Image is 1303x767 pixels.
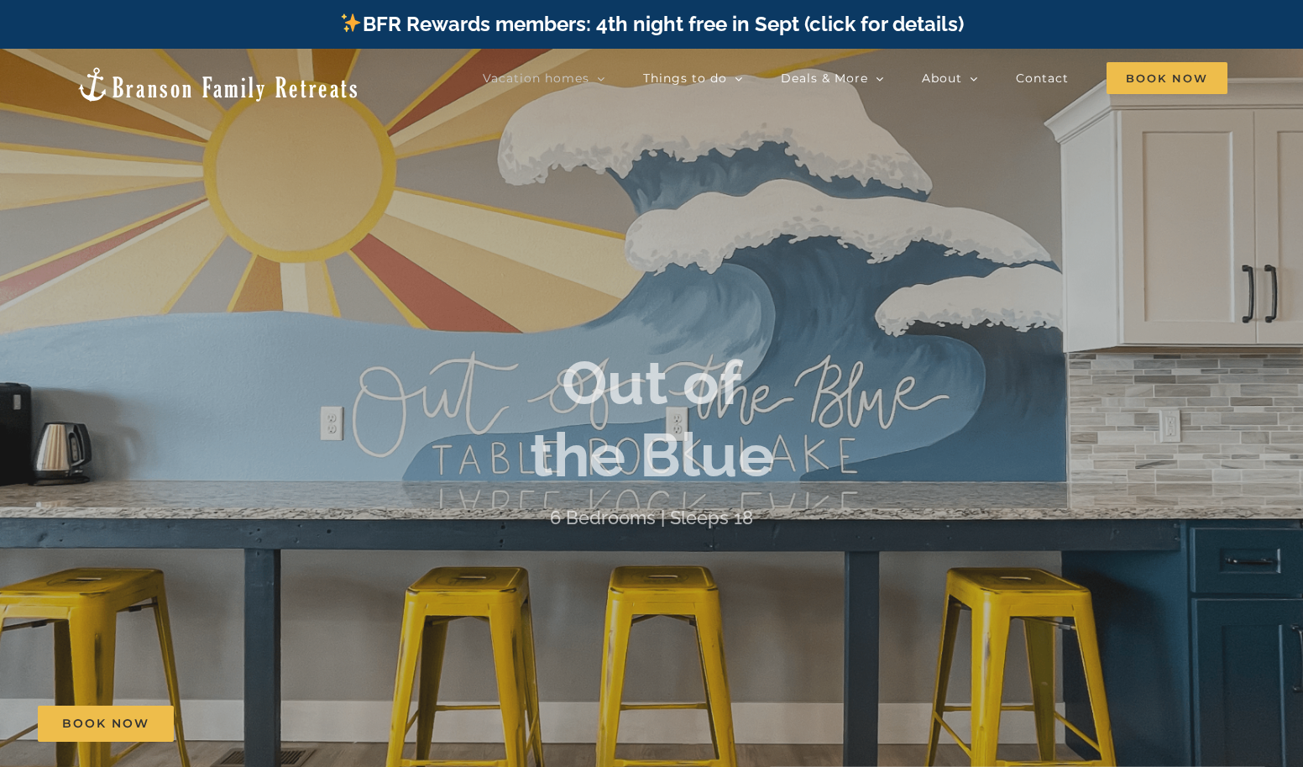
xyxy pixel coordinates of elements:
span: Deals & More [781,72,868,84]
a: Things to do [643,61,743,95]
h4: 6 Bedrooms | Sleeps 18 [550,507,753,529]
img: ✨ [341,13,361,33]
nav: Main Menu [483,61,1227,95]
span: Book Now [1107,62,1227,94]
img: Branson Family Retreats Logo [76,66,360,103]
span: Book Now [62,717,149,731]
span: Contact [1016,72,1069,84]
a: About [922,61,978,95]
b: Out of the Blue [530,347,774,491]
span: Vacation homes [483,72,589,84]
span: Things to do [643,72,727,84]
span: About [922,72,962,84]
a: Deals & More [781,61,884,95]
a: BFR Rewards members: 4th night free in Sept (click for details) [339,12,963,36]
a: Book Now [38,706,174,742]
a: Contact [1016,61,1069,95]
a: Vacation homes [483,61,605,95]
